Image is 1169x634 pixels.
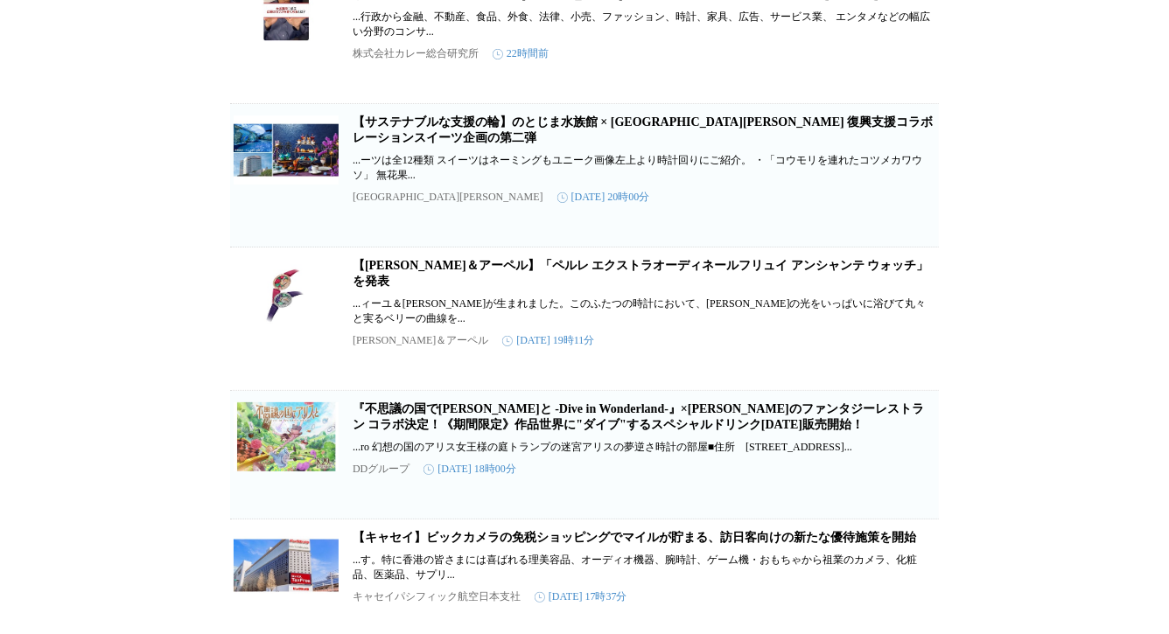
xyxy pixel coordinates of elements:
[557,190,650,205] time: [DATE] 20時00分
[353,153,935,183] p: ...ーツは全12種類 スイーツはネーミングもユニーク画像左上より時計回りにご紹介。 ・「コウモリを連れたコツメカワウソ」 無花果...
[353,462,409,477] p: DDグループ
[353,553,935,582] p: ...す。特に香港の皆さまには喜ばれる理美容品、オーディオ機器、腕時計、ゲーム機・おもちゃから祖業のカメラ、化粧品、医薬品、サプリ...
[353,46,479,61] p: 株式会社カレー総合研究所
[234,530,339,600] img: 【キャセイ】ビックカメラの免税ショッピングでマイルが貯まる、訪日客向けの新たな優待施策を開始
[493,46,549,61] time: 22時間前
[353,333,488,348] p: [PERSON_NAME]＆アーペル
[234,401,339,471] img: 『不思議の国でアリスと -Dive in Wonderland-』×アリスのファンタジーレストラン コラボ決定！《期間限定》作品世界に"ダイブ"するスペシャルドリンク8月15日（金）販売開始！
[234,115,339,185] img: 【サステナブルな支援の輪】のとじま水族館 × ANAクラウンプラザホテル金沢 復興支援コラボレーションスイーツ企画の第二弾
[353,259,928,288] a: 【[PERSON_NAME]＆アーペル】「ペルレ エクストラオーディネールフリュイ アンシャンテ ウォッチ」を発表
[353,531,916,544] a: 【キャセイ】ビックカメラの免税ショッピングでマイルが貯まる、訪日客向けの新たな優待施策を開始
[353,10,935,39] p: ...行政から金融、不動産、食品、外食、法律、小売、ファッション、時計、家具、広告、サービス業、 エンタメなどの幅広い分野のコンサ...
[535,589,627,604] time: [DATE] 17時37分
[502,333,594,348] time: [DATE] 19時11分
[423,462,516,477] time: [DATE] 18時00分
[353,191,543,204] p: [GEOGRAPHIC_DATA][PERSON_NAME]
[353,402,924,431] a: 『不思議の国で[PERSON_NAME]と -Dive in Wonderland-』×[PERSON_NAME]のファンタジーレストラン コラボ決定！《期間限定》作品世界に"ダイブ"するスペシ...
[353,589,521,604] p: キャセイパシフィック航空日本支社
[234,258,339,328] img: 【ヴァン クリーフ＆アーペル】「ペルレ エクストラオーディネールフリュイ アンシャンテ ウォッチ」を発表
[353,440,935,455] p: ...ro 幻想の国のアリス女王様の庭トランプの迷宮アリスの夢逆さ時計の部屋■住所 [STREET_ADDRESS]...
[353,115,934,144] a: 【サステナブルな支援の輪】のとじま水族館 × [GEOGRAPHIC_DATA][PERSON_NAME] 復興支援コラボレーションスイーツ企画の第二弾
[353,296,935,326] p: ...ィーユ＆[PERSON_NAME]が生まれました。このふたつの時計において、[PERSON_NAME]の光をいっぱいに浴びて丸々と実るベリーの曲線を...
